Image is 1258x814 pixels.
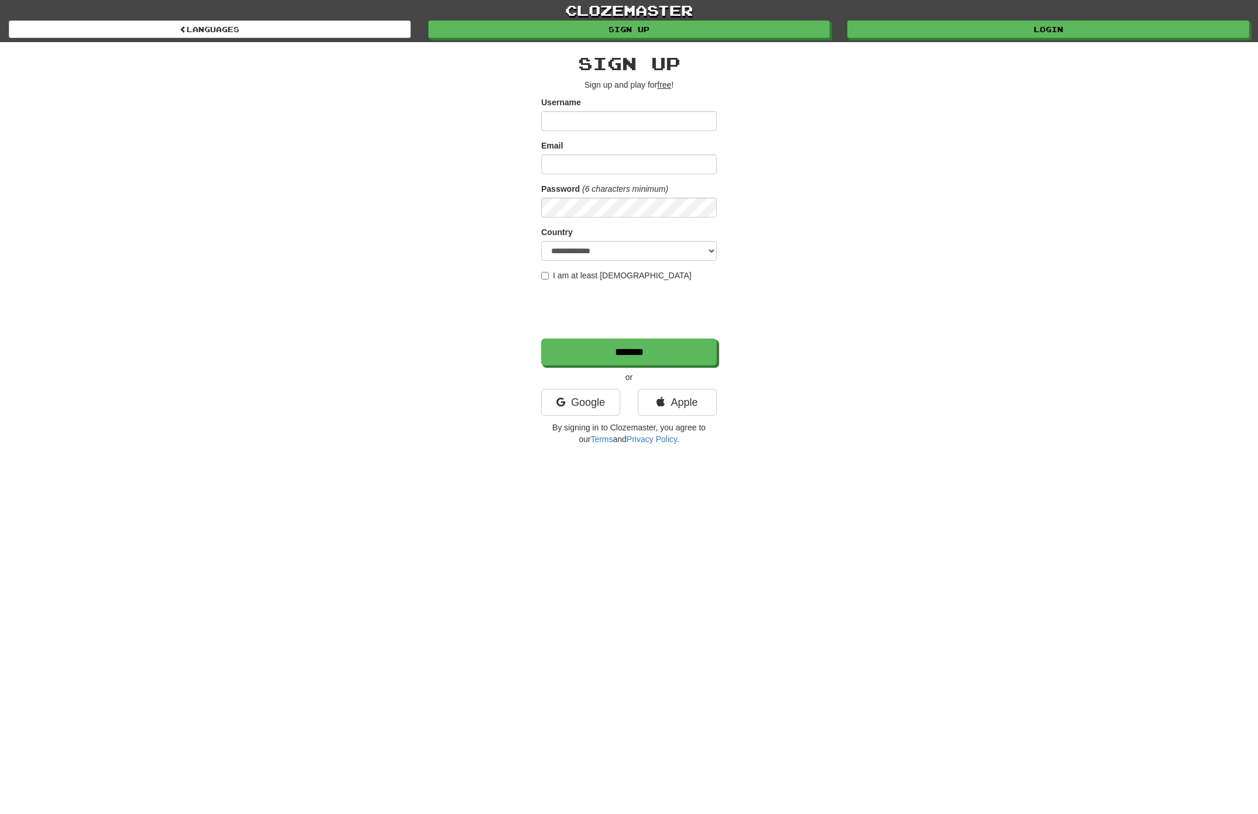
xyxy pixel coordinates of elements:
[541,96,581,108] label: Username
[541,272,549,280] input: I am at least [DEMOGRAPHIC_DATA]
[541,140,563,151] label: Email
[582,184,668,194] em: (6 characters minimum)
[541,79,717,91] p: Sign up and play for !
[541,371,717,383] p: or
[541,389,620,416] a: Google
[627,434,677,444] a: Privacy Policy
[541,183,580,195] label: Password
[657,80,671,89] u: free
[541,226,573,238] label: Country
[590,434,613,444] a: Terms
[638,389,717,416] a: Apple
[9,20,411,38] a: Languages
[847,20,1249,38] a: Login
[428,20,830,38] a: Sign up
[541,54,717,73] h2: Sign up
[541,422,717,445] p: By signing in to Clozemaster, you agree to our and .
[541,270,692,281] label: I am at least [DEMOGRAPHIC_DATA]
[541,287,719,333] iframe: reCAPTCHA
